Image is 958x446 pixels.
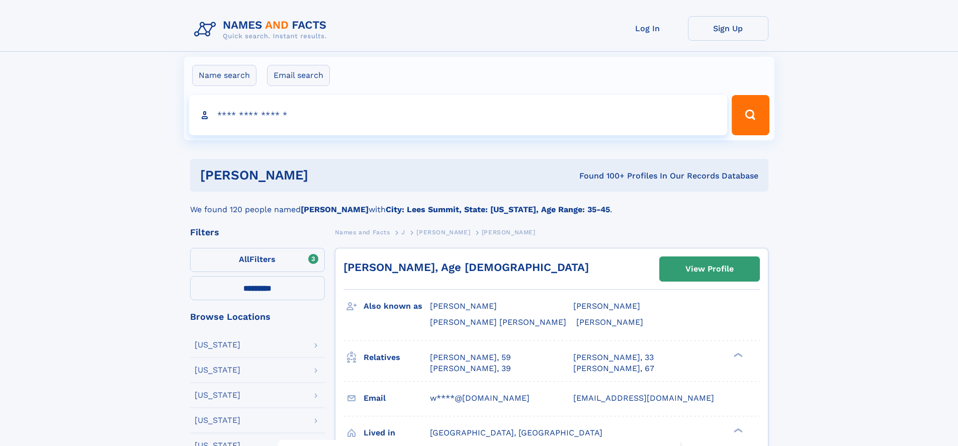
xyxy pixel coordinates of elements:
label: Filters [190,248,325,272]
span: [PERSON_NAME] [482,229,536,236]
img: Logo Names and Facts [190,16,335,43]
span: [PERSON_NAME] [PERSON_NAME] [430,317,566,327]
div: View Profile [685,257,734,281]
input: search input [189,95,728,135]
div: Found 100+ Profiles In Our Records Database [444,170,758,182]
h3: Lived in [364,424,430,441]
div: ❯ [731,427,743,433]
a: [PERSON_NAME], 59 [430,352,511,363]
span: J [401,229,405,236]
div: Filters [190,228,325,237]
div: We found 120 people named with . [190,192,768,216]
a: [PERSON_NAME] [416,226,470,238]
span: [GEOGRAPHIC_DATA], [GEOGRAPHIC_DATA] [430,428,602,437]
b: [PERSON_NAME] [301,205,369,214]
span: All [239,254,249,264]
b: City: Lees Summit, State: [US_STATE], Age Range: 35-45 [386,205,610,214]
div: [US_STATE] [195,366,240,374]
h3: Email [364,390,430,407]
a: View Profile [660,257,759,281]
a: Sign Up [688,16,768,41]
h3: Also known as [364,298,430,315]
button: Search Button [732,95,769,135]
div: [US_STATE] [195,341,240,349]
h3: Relatives [364,349,430,366]
a: J [401,226,405,238]
span: [EMAIL_ADDRESS][DOMAIN_NAME] [573,393,714,403]
a: [PERSON_NAME], Age [DEMOGRAPHIC_DATA] [343,261,589,274]
a: [PERSON_NAME], 39 [430,363,511,374]
label: Email search [267,65,330,86]
span: [PERSON_NAME] [416,229,470,236]
label: Name search [192,65,256,86]
span: [PERSON_NAME] [430,301,497,311]
a: [PERSON_NAME], 67 [573,363,654,374]
a: Names and Facts [335,226,390,238]
div: [US_STATE] [195,416,240,424]
span: [PERSON_NAME] [576,317,643,327]
span: [PERSON_NAME] [573,301,640,311]
h1: [PERSON_NAME] [200,169,444,182]
div: ❯ [731,351,743,358]
a: Log In [607,16,688,41]
div: Browse Locations [190,312,325,321]
a: [PERSON_NAME], 33 [573,352,654,363]
div: [US_STATE] [195,391,240,399]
